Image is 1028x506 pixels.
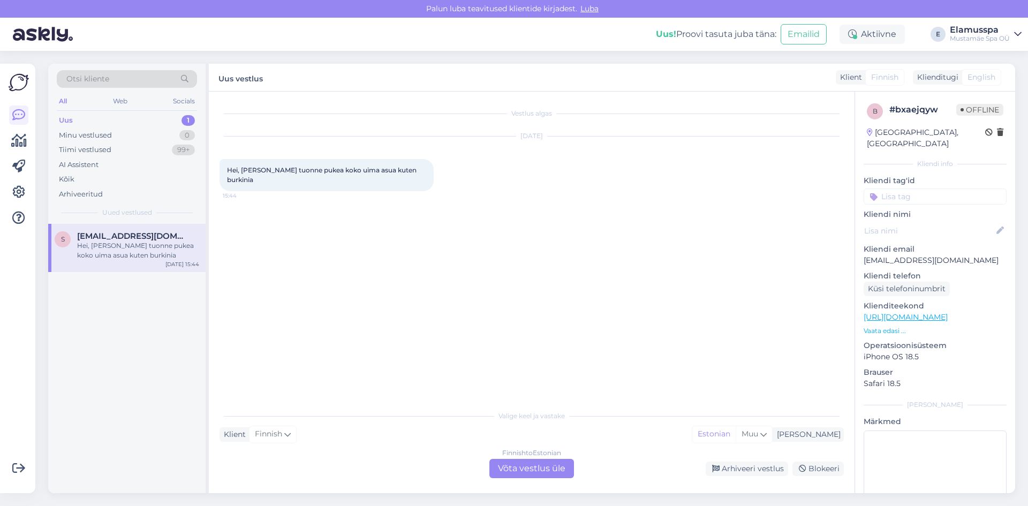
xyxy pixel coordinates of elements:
[864,225,994,237] input: Lisa nimi
[864,209,1007,220] p: Kliendi nimi
[873,107,878,115] span: b
[77,241,199,260] div: Hei, [PERSON_NAME] tuonne pukea koko uima asua kuten burkinia
[489,459,574,478] div: Võta vestlus üle
[742,429,758,439] span: Muu
[59,174,74,185] div: Kõik
[179,130,195,141] div: 0
[57,94,69,108] div: All
[77,231,188,241] span: silahmuzaeva@icloud.com
[956,104,1003,116] span: Offline
[220,131,844,141] div: [DATE]
[577,4,602,13] span: Luba
[59,145,111,155] div: Tiimi vestlused
[871,72,898,83] span: Finnish
[223,192,263,200] span: 15:44
[781,24,827,44] button: Emailid
[171,94,197,108] div: Socials
[59,130,112,141] div: Minu vestlused
[59,160,99,170] div: AI Assistent
[220,109,844,118] div: Vestlus algas
[59,189,103,200] div: Arhiveeritud
[656,28,776,41] div: Proovi tasuta juba täna:
[864,400,1007,410] div: [PERSON_NAME]
[773,429,841,440] div: [PERSON_NAME]
[864,340,1007,351] p: Operatsioonisüsteem
[255,428,282,440] span: Finnish
[864,175,1007,186] p: Kliendi tag'id
[102,208,152,217] span: Uued vestlused
[864,351,1007,362] p: iPhone OS 18.5
[218,70,263,85] label: Uus vestlus
[706,462,788,476] div: Arhiveeri vestlus
[836,72,862,83] div: Klient
[864,300,1007,312] p: Klienditeekond
[967,72,995,83] span: English
[692,426,736,442] div: Estonian
[913,72,958,83] div: Klienditugi
[950,26,1010,34] div: Elamusspa
[864,326,1007,336] p: Vaata edasi ...
[864,312,948,322] a: [URL][DOMAIN_NAME]
[864,367,1007,378] p: Brauser
[840,25,905,44] div: Aktiivne
[227,166,418,184] span: Hei, [PERSON_NAME] tuonne pukea koko uima asua kuten burkinia
[950,34,1010,43] div: Mustamäe Spa OÜ
[172,145,195,155] div: 99+
[931,27,946,42] div: E
[502,448,561,458] div: Finnish to Estonian
[864,244,1007,255] p: Kliendi email
[66,73,109,85] span: Otsi kliente
[864,255,1007,266] p: [EMAIL_ADDRESS][DOMAIN_NAME]
[864,282,950,296] div: Küsi telefoninumbrit
[792,462,844,476] div: Blokeeri
[59,115,73,126] div: Uus
[111,94,130,108] div: Web
[656,29,676,39] b: Uus!
[9,72,29,93] img: Askly Logo
[165,260,199,268] div: [DATE] 15:44
[182,115,195,126] div: 1
[864,159,1007,169] div: Kliendi info
[889,103,956,116] div: # bxaejqyw
[864,416,1007,427] p: Märkmed
[950,26,1022,43] a: ElamusspaMustamäe Spa OÜ
[864,188,1007,205] input: Lisa tag
[864,378,1007,389] p: Safari 18.5
[867,127,985,149] div: [GEOGRAPHIC_DATA], [GEOGRAPHIC_DATA]
[864,270,1007,282] p: Kliendi telefon
[220,429,246,440] div: Klient
[220,411,844,421] div: Valige keel ja vastake
[61,235,65,243] span: s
